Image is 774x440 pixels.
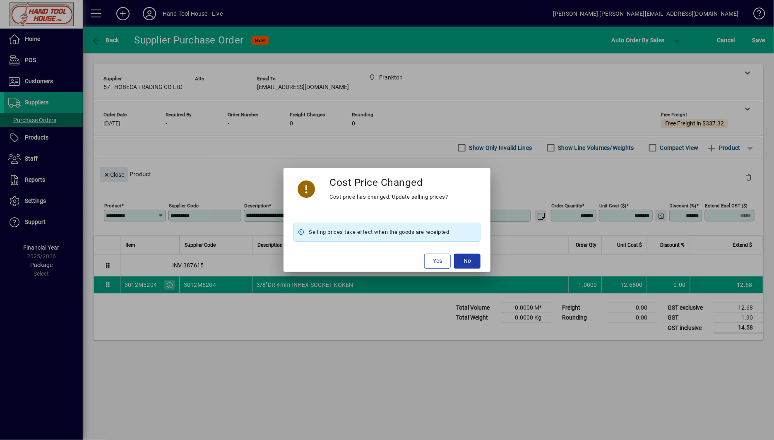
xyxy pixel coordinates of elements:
span: Yes [433,257,442,265]
button: Yes [424,254,451,269]
span: No [464,257,471,265]
div: Cost price has changed. Update selling prices? [330,192,448,202]
button: No [454,254,481,269]
h3: Cost Price Changed [330,176,423,188]
span: Selling prices take effect when the goods are receipted [309,227,449,237]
